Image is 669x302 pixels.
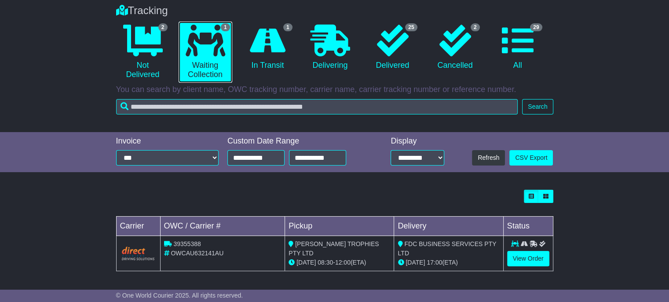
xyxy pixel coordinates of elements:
[173,240,201,247] span: 39355388
[112,4,558,17] div: Tracking
[227,136,367,146] div: Custom Date Range
[241,22,295,74] a: 1 In Transit
[303,22,357,74] a: Delivering
[221,23,230,31] span: 1
[522,99,553,114] button: Search
[398,258,499,267] div: (ETA)
[507,251,549,266] a: View Order
[491,22,545,74] a: 29 All
[116,85,553,95] p: You can search by client name, OWC tracking number, carrier name, carrier tracking number or refe...
[428,22,482,74] a: 2 Cancelled
[530,23,542,31] span: 29
[289,258,390,267] div: - (ETA)
[503,217,553,236] td: Status
[398,240,496,257] span: FDC BUSINESS SERVICES PTY LTD
[158,23,168,31] span: 2
[283,23,292,31] span: 1
[406,259,425,266] span: [DATE]
[394,217,503,236] td: Delivery
[122,247,155,260] img: Direct.png
[296,259,316,266] span: [DATE]
[471,23,480,31] span: 2
[116,136,219,146] div: Invoice
[179,22,232,83] a: 1 Waiting Collection
[160,217,285,236] td: OWC / Carrier #
[289,240,379,257] span: [PERSON_NAME] TROPHIES PTY LTD
[472,150,505,166] button: Refresh
[509,150,553,166] a: CSV Export
[366,22,420,74] a: 25 Delivered
[391,136,444,146] div: Display
[116,292,243,299] span: © One World Courier 2025. All rights reserved.
[285,217,394,236] td: Pickup
[116,22,170,83] a: 2 Not Delivered
[116,217,160,236] td: Carrier
[427,259,442,266] span: 17:00
[335,259,351,266] span: 12:00
[171,250,223,257] span: OWCAU632141AU
[318,259,333,266] span: 08:30
[405,23,417,31] span: 25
